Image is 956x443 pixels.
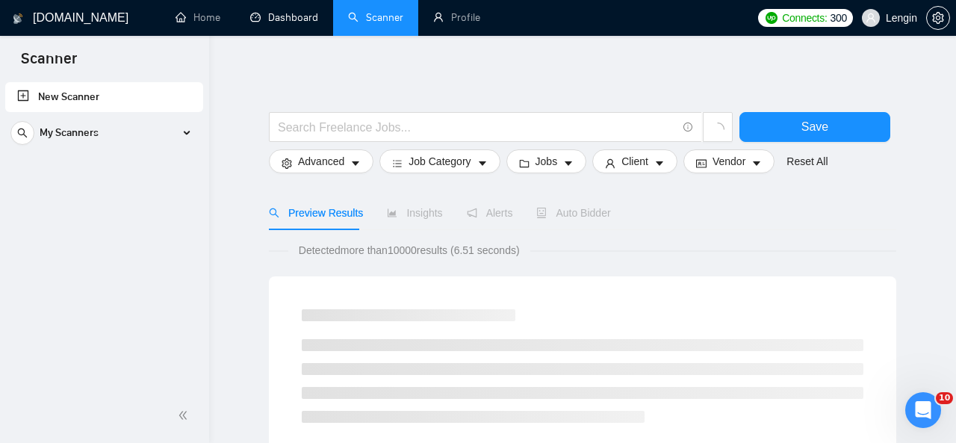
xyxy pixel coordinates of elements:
[348,11,403,24] a: searchScanner
[766,12,777,24] img: upwork-logo.png
[905,392,941,428] iframe: Intercom live chat
[387,208,397,218] span: area-chart
[536,208,547,218] span: robot
[5,118,203,154] li: My Scanners
[9,48,89,79] span: Scanner
[5,82,203,112] li: New Scanner
[178,408,193,423] span: double-left
[282,158,292,169] span: setting
[269,149,373,173] button: settingAdvancedcaret-down
[926,6,950,30] button: setting
[519,158,530,169] span: folder
[782,10,827,26] span: Connects:
[433,11,480,24] a: userProfile
[288,242,530,258] span: Detected more than 10000 results (6.51 seconds)
[936,392,953,404] span: 10
[696,158,707,169] span: idcard
[298,153,344,170] span: Advanced
[387,207,442,219] span: Insights
[40,118,99,148] span: My Scanners
[536,153,558,170] span: Jobs
[739,112,890,142] button: Save
[751,158,762,169] span: caret-down
[621,153,648,170] span: Client
[654,158,665,169] span: caret-down
[409,153,471,170] span: Job Category
[563,158,574,169] span: caret-down
[269,208,279,218] span: search
[683,123,693,132] span: info-circle
[250,11,318,24] a: dashboardDashboard
[711,123,724,136] span: loading
[927,12,949,24] span: setting
[592,149,677,173] button: userClientcaret-down
[10,121,34,145] button: search
[467,208,477,218] span: notification
[350,158,361,169] span: caret-down
[713,153,745,170] span: Vendor
[17,82,191,112] a: New Scanner
[269,207,363,219] span: Preview Results
[506,149,587,173] button: folderJobscaret-down
[786,153,828,170] a: Reset All
[176,11,220,24] a: homeHome
[536,207,610,219] span: Auto Bidder
[379,149,500,173] button: barsJob Categorycaret-down
[467,207,513,219] span: Alerts
[13,7,23,31] img: logo
[605,158,615,169] span: user
[866,13,876,23] span: user
[11,128,34,138] span: search
[477,158,488,169] span: caret-down
[683,149,775,173] button: idcardVendorcaret-down
[801,117,828,136] span: Save
[278,118,677,137] input: Search Freelance Jobs...
[926,12,950,24] a: setting
[392,158,403,169] span: bars
[830,10,846,26] span: 300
